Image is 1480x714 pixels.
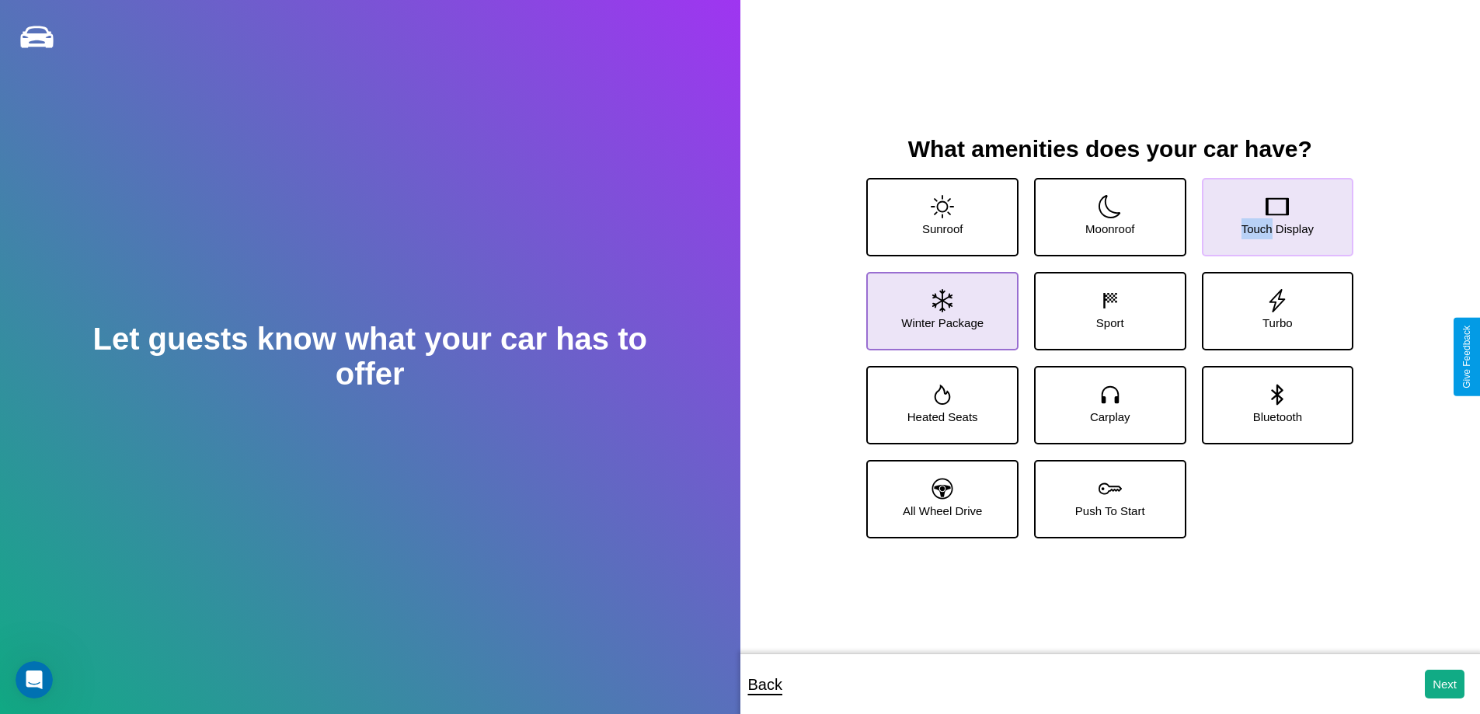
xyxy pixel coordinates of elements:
p: Moonroof [1085,218,1134,239]
p: Winter Package [901,312,984,333]
h3: What amenities does your car have? [851,136,1369,162]
p: Heated Seats [907,406,978,427]
h2: Let guests know what your car has to offer [74,322,666,392]
p: Bluetooth [1253,406,1302,427]
p: Push To Start [1075,500,1145,521]
p: Touch Display [1241,218,1314,239]
iframe: Intercom live chat [16,661,53,698]
p: Back [748,670,782,698]
div: Give Feedback [1461,326,1472,388]
p: Carplay [1090,406,1130,427]
p: All Wheel Drive [903,500,983,521]
button: Next [1425,670,1464,698]
p: Sport [1096,312,1124,333]
p: Sunroof [922,218,963,239]
p: Turbo [1262,312,1293,333]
